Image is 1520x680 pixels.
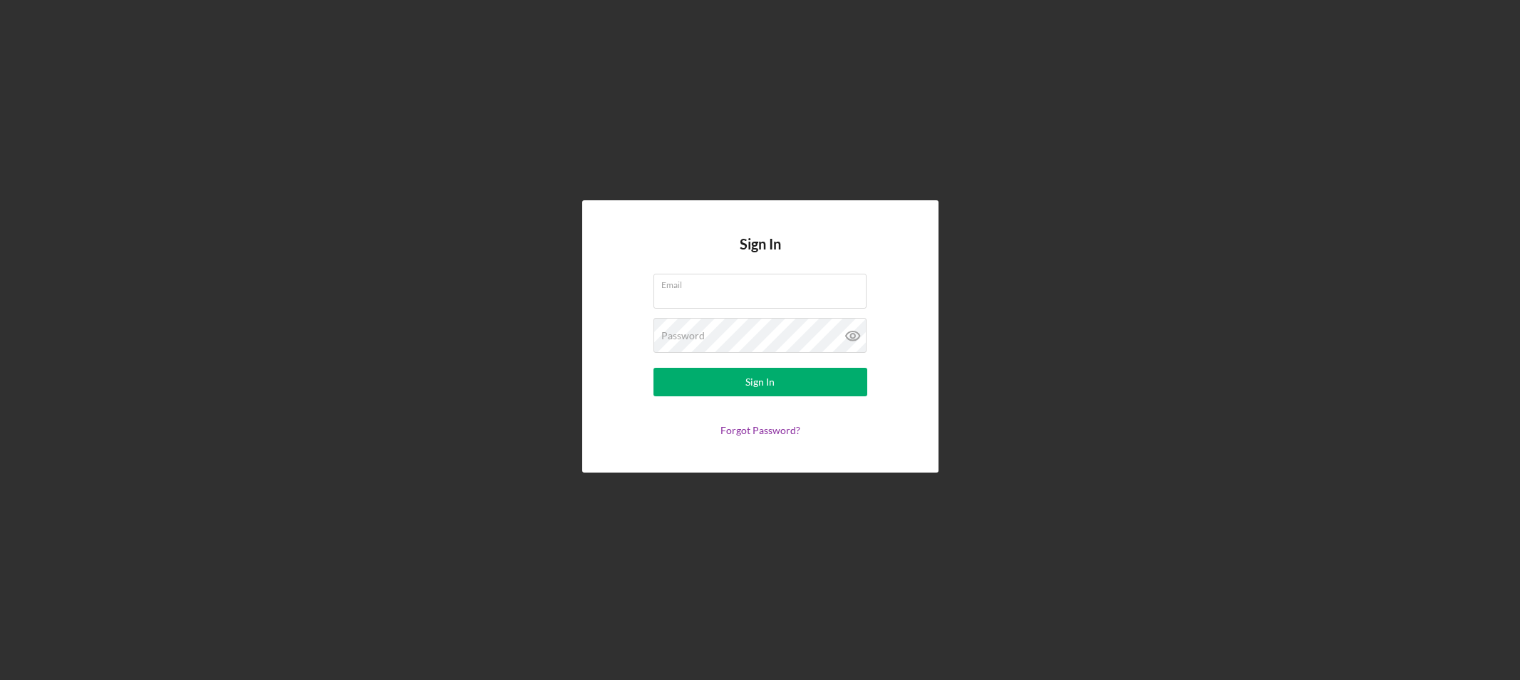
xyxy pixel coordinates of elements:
a: Forgot Password? [720,424,800,436]
button: Sign In [653,368,867,396]
h4: Sign In [740,236,781,274]
div: Sign In [745,368,775,396]
label: Email [661,274,867,290]
label: Password [661,330,705,341]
